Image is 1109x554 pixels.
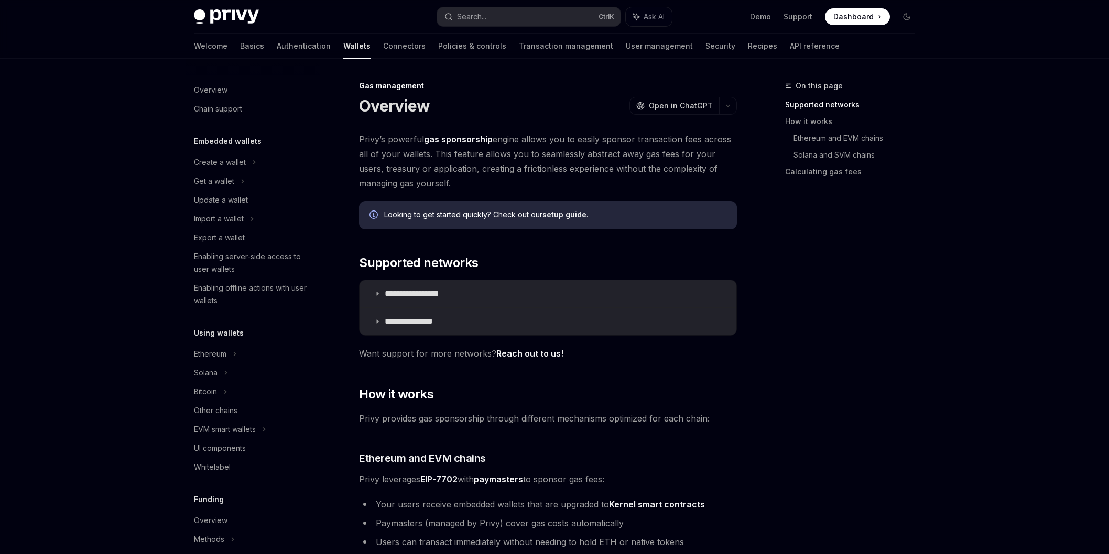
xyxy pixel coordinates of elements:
[784,12,812,22] a: Support
[542,210,586,219] a: setup guide
[194,156,246,169] div: Create a wallet
[599,13,614,21] span: Ctrl K
[609,499,705,510] a: Kernel smart contracts
[186,279,320,310] a: Enabling offline actions with user wallets
[420,474,458,485] a: EIP-7702
[194,250,313,275] div: Enabling server-side access to user wallets
[359,472,737,486] span: Privy leverages with to sponsor gas fees:
[194,385,217,398] div: Bitcoin
[383,34,426,59] a: Connectors
[474,474,523,484] strong: paymasters
[186,439,320,458] a: UI components
[186,99,320,118] a: Chain support
[186,81,320,99] a: Overview
[438,34,506,59] a: Policies & controls
[359,132,737,191] span: Privy’s powerful engine allows you to easily sponsor transaction fees across all of your wallets....
[194,194,248,206] div: Update a wallet
[629,97,719,115] button: Open in ChatGPT
[359,535,737,549] li: Users can transact immediately without needing to hold ETH or native tokens
[186,511,320,530] a: Overview
[359,411,737,426] span: Privy provides gas sponsorship through different mechanisms optimized for each chain:
[898,8,915,25] button: Toggle dark mode
[825,8,890,25] a: Dashboard
[194,367,218,379] div: Solana
[240,34,264,59] a: Basics
[359,497,737,512] li: Your users receive embedded wallets that are upgraded to
[359,451,486,466] span: Ethereum and EVM chains
[785,163,923,180] a: Calculating gas fees
[457,10,486,23] div: Search...
[343,34,371,59] a: Wallets
[705,34,735,59] a: Security
[277,34,331,59] a: Authentication
[359,81,737,91] div: Gas management
[785,113,923,130] a: How it works
[194,493,224,506] h5: Funding
[194,327,244,339] h5: Using wallets
[359,346,737,361] span: Want support for more networks?
[496,348,563,359] a: Reach out to us!
[194,103,242,115] div: Chain support
[369,210,380,221] svg: Info
[790,34,840,59] a: API reference
[194,348,226,360] div: Ethereum
[194,514,227,527] div: Overview
[359,96,430,115] h1: Overview
[424,134,493,145] strong: gas sponsorship
[186,191,320,209] a: Update a wallet
[186,228,320,247] a: Export a wallet
[194,34,227,59] a: Welcome
[384,209,726,220] span: Looking to get started quickly? Check out our .
[793,130,923,147] a: Ethereum and EVM chains
[519,34,613,59] a: Transaction management
[796,80,843,92] span: On this page
[194,175,234,187] div: Get a wallet
[186,458,320,477] a: Whitelabel
[750,12,771,22] a: Demo
[793,147,923,163] a: Solana and SVM chains
[359,254,478,271] span: Supported networks
[359,386,433,403] span: How it works
[186,247,320,279] a: Enabling server-side access to user wallets
[194,442,246,455] div: UI components
[359,516,737,530] li: Paymasters (managed by Privy) cover gas costs automatically
[644,12,665,22] span: Ask AI
[194,135,262,148] h5: Embedded wallets
[437,7,621,26] button: Search...CtrlK
[748,34,777,59] a: Recipes
[186,401,320,420] a: Other chains
[194,404,237,417] div: Other chains
[649,101,713,111] span: Open in ChatGPT
[194,231,245,244] div: Export a wallet
[194,533,224,546] div: Methods
[194,9,259,24] img: dark logo
[833,12,874,22] span: Dashboard
[194,213,244,225] div: Import a wallet
[194,423,256,436] div: EVM smart wallets
[626,7,672,26] button: Ask AI
[194,84,227,96] div: Overview
[626,34,693,59] a: User management
[194,461,231,473] div: Whitelabel
[194,282,313,307] div: Enabling offline actions with user wallets
[785,96,923,113] a: Supported networks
